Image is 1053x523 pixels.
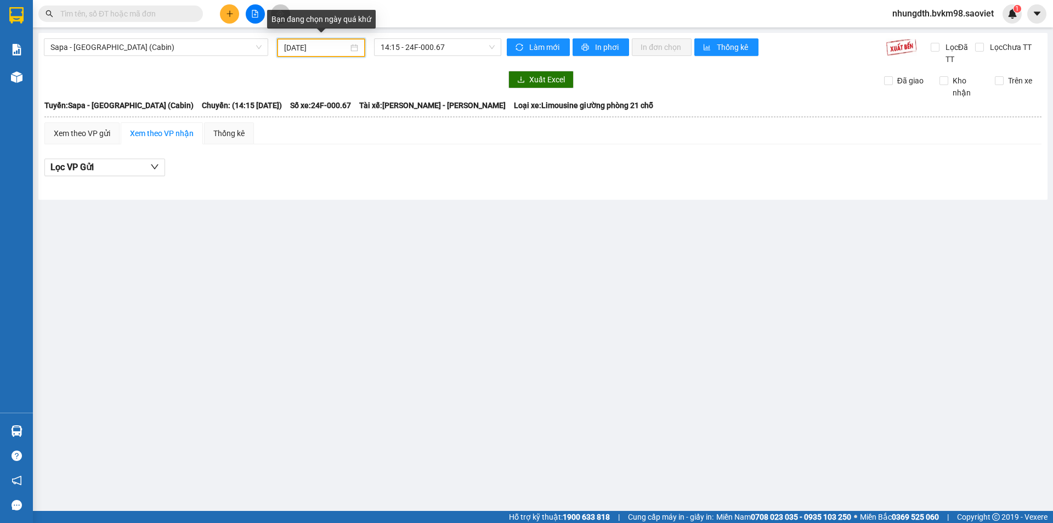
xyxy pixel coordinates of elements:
button: In đơn chọn [632,38,692,56]
button: printerIn phơi [573,38,629,56]
div: Thống kê [213,127,245,139]
span: Hỗ trợ kỹ thuật: [509,511,610,523]
strong: 0708 023 035 - 0935 103 250 [751,513,851,521]
span: Cung cấp máy in - giấy in: [628,511,714,523]
span: Loại xe: Limousine giường phòng 21 chỗ [514,99,653,111]
img: 9k= [886,38,917,56]
span: down [150,162,159,171]
div: Xem theo VP gửi [54,127,110,139]
b: Tuyến: Sapa - [GEOGRAPHIC_DATA] (Cabin) [44,101,194,110]
span: bar-chart [703,43,712,52]
span: plus [226,10,234,18]
span: Thống kê [717,41,750,53]
span: In phơi [595,41,620,53]
button: downloadXuất Excel [508,71,574,88]
span: sync [516,43,525,52]
img: logo-vxr [9,7,24,24]
span: notification [12,475,22,486]
span: copyright [992,513,1000,521]
span: file-add [251,10,259,18]
span: Kho nhận [948,75,987,99]
span: Sapa - Hà Nội (Cabin) [50,39,262,55]
input: 31/03/2025 [284,42,348,54]
div: Bạn đang chọn ngày quá khứ [267,10,376,29]
button: aim [271,4,290,24]
img: warehouse-icon [11,425,22,437]
button: file-add [246,4,265,24]
button: syncLàm mới [507,38,570,56]
span: search [46,10,53,18]
span: Lọc Chưa TT [986,41,1033,53]
span: nhungdth.bvkm98.saoviet [884,7,1003,20]
span: Lọc VP Gửi [50,160,94,174]
img: solution-icon [11,44,22,55]
span: printer [581,43,591,52]
span: Chuyến: (14:15 [DATE]) [202,99,282,111]
span: Miền Nam [716,511,851,523]
span: | [947,511,949,523]
span: Lọc Đã TT [941,41,975,65]
button: caret-down [1027,4,1046,24]
span: 14:15 - 24F-000.67 [381,39,495,55]
span: Miền Bắc [860,511,939,523]
span: ⚪️ [854,515,857,519]
span: Tài xế: [PERSON_NAME] - [PERSON_NAME] [359,99,506,111]
img: warehouse-icon [11,71,22,83]
button: Lọc VP Gửi [44,159,165,176]
sup: 1 [1014,5,1021,13]
span: message [12,500,22,510]
span: | [618,511,620,523]
span: question-circle [12,451,22,461]
div: Xem theo VP nhận [130,127,194,139]
span: Trên xe [1004,75,1037,87]
span: Đã giao [893,75,928,87]
span: caret-down [1032,9,1042,19]
span: Làm mới [529,41,561,53]
strong: 1900 633 818 [563,513,610,521]
img: icon-new-feature [1007,9,1017,19]
button: plus [220,4,239,24]
button: bar-chartThống kê [694,38,758,56]
input: Tìm tên, số ĐT hoặc mã đơn [60,8,190,20]
span: 1 [1015,5,1019,13]
strong: 0369 525 060 [892,513,939,521]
